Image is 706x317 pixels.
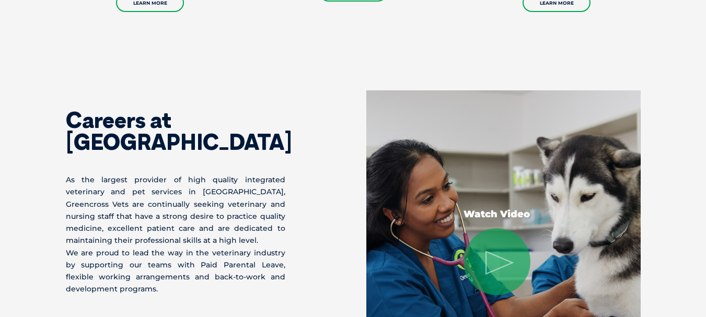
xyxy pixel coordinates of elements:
[66,109,285,153] h2: Careers at [GEOGRAPHIC_DATA]
[464,209,530,219] p: Watch Video
[66,174,285,295] p: As the largest provider of high quality integrated veterinary and pet services in [GEOGRAPHIC_DAT...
